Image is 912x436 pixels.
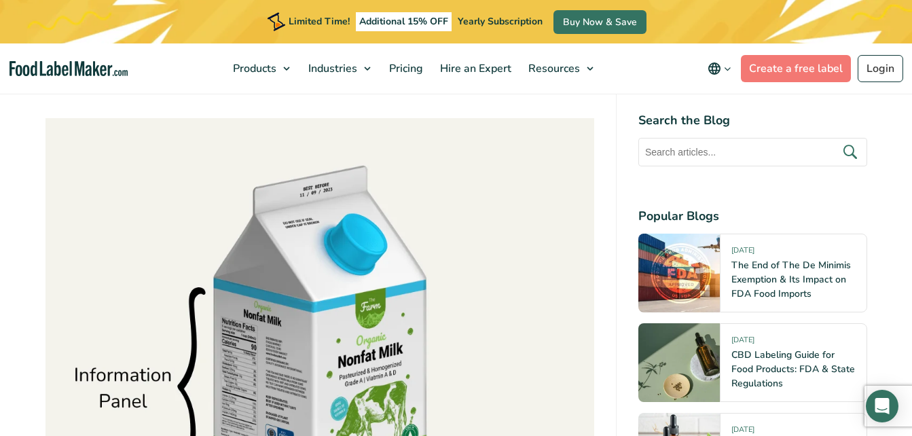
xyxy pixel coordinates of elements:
span: Yearly Subscription [458,15,543,28]
a: Resources [520,43,600,94]
a: The End of The De Minimis Exemption & Its Impact on FDA Food Imports [731,259,851,300]
span: Resources [524,61,581,76]
span: Hire an Expert [436,61,513,76]
span: Limited Time! [289,15,350,28]
a: Create a free label [741,55,851,82]
a: Pricing [381,43,428,94]
span: Additional 15% OFF [356,12,452,31]
a: CBD Labeling Guide for Food Products: FDA & State Regulations [731,348,855,390]
span: Industries [304,61,359,76]
a: Products [225,43,297,94]
span: [DATE] [731,335,754,350]
span: Pricing [385,61,424,76]
div: Open Intercom Messenger [866,390,898,422]
span: [DATE] [731,245,754,261]
h4: Search the Blog [638,111,867,130]
a: Buy Now & Save [553,10,646,34]
input: Search articles... [638,138,867,166]
a: Hire an Expert [432,43,517,94]
a: Login [858,55,903,82]
span: Products [229,61,278,76]
h4: Popular Blogs [638,207,867,225]
a: Industries [300,43,378,94]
